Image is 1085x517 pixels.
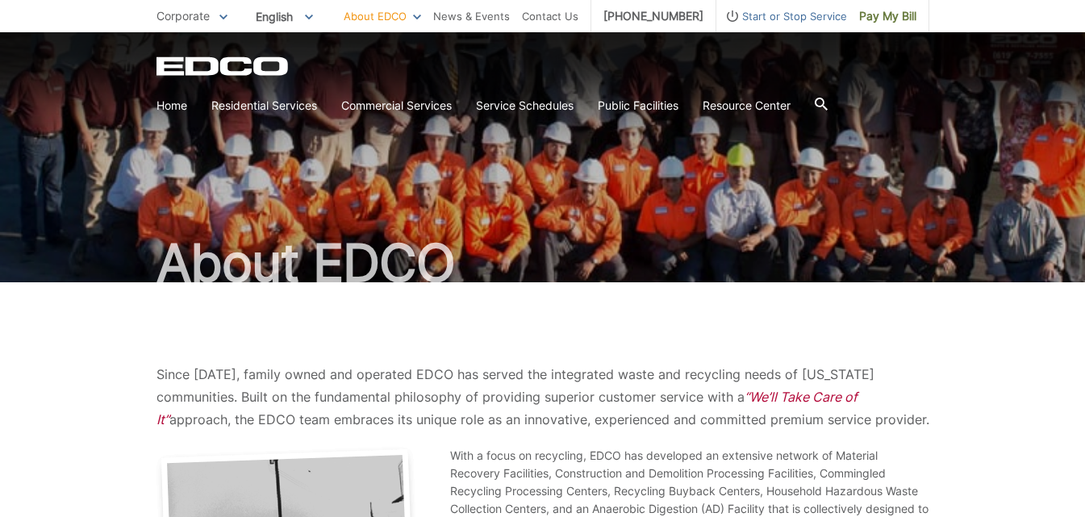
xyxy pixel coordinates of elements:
[341,97,452,115] a: Commercial Services
[522,7,578,25] a: Contact Us
[244,3,325,30] span: English
[156,237,929,289] h1: About EDCO
[211,97,317,115] a: Residential Services
[476,97,574,115] a: Service Schedules
[156,56,290,76] a: EDCD logo. Return to the homepage.
[156,9,210,23] span: Corporate
[156,97,187,115] a: Home
[156,363,929,431] p: Since [DATE], family owned and operated EDCO has served the integrated waste and recycling needs ...
[703,97,791,115] a: Resource Center
[859,7,916,25] span: Pay My Bill
[433,7,510,25] a: News & Events
[344,7,421,25] a: About EDCO
[598,97,678,115] a: Public Facilities
[156,389,858,427] em: “We’ll Take Care of It”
